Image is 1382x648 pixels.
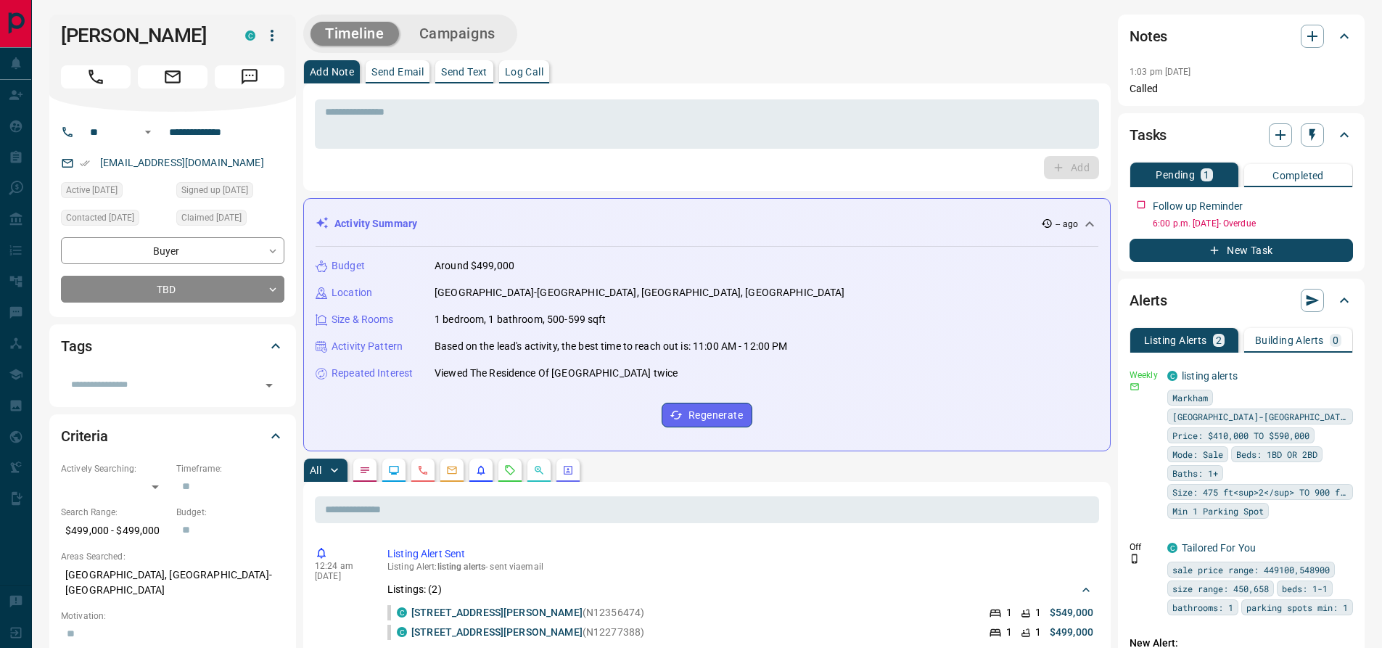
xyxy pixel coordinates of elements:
h2: Criteria [61,425,108,448]
p: 1 [1006,605,1012,620]
span: beds: 1-1 [1282,581,1328,596]
svg: Opportunities [533,464,545,476]
div: condos.ca [1167,371,1177,381]
p: (N12277388) [411,625,644,640]
span: size range: 450,658 [1172,581,1269,596]
div: Buyer [61,237,284,264]
svg: Requests [504,464,516,476]
p: Send Text [441,67,488,77]
p: 6:00 p.m. [DATE] - Overdue [1153,217,1353,230]
p: Called [1130,81,1353,97]
button: Timeline [310,22,399,46]
p: 1 [1035,625,1041,640]
span: Message [215,65,284,89]
div: Activity Summary-- ago [316,210,1098,237]
svg: Agent Actions [562,464,574,476]
span: Markham [1172,390,1208,405]
p: Off [1130,541,1159,554]
p: Activity Pattern [332,339,403,354]
span: sale price range: 449100,548900 [1172,562,1330,577]
span: Email [138,65,207,89]
p: Send Email [371,67,424,77]
span: Beds: 1BD OR 2BD [1236,447,1317,462]
p: Listings: ( 2 ) [387,582,442,597]
p: Size & Rooms [332,312,394,327]
p: $499,000 - $499,000 [61,519,169,543]
div: Sun Oct 05 2025 [61,182,169,202]
h2: Tags [61,335,91,358]
h2: Notes [1130,25,1167,48]
p: 12:24 am [315,561,366,571]
div: Sun Oct 05 2025 [176,210,284,230]
a: [STREET_ADDRESS][PERSON_NAME] [411,607,583,618]
div: Notes [1130,19,1353,54]
button: New Task [1130,239,1353,262]
svg: Email [1130,382,1140,392]
p: Motivation: [61,610,284,623]
p: Listing Alerts [1144,335,1207,345]
p: (N12356474) [411,605,644,620]
p: Weekly [1130,369,1159,382]
span: Baths: 1+ [1172,466,1218,480]
a: [EMAIL_ADDRESS][DOMAIN_NAME] [100,157,264,168]
p: Building Alerts [1255,335,1324,345]
a: Tailored For You [1182,542,1256,554]
svg: Emails [446,464,458,476]
span: Claimed [DATE] [181,210,242,225]
p: Areas Searched: [61,550,284,563]
h2: Alerts [1130,289,1167,312]
div: Sun Oct 05 2025 [176,182,284,202]
p: Log Call [505,67,543,77]
svg: Lead Browsing Activity [388,464,400,476]
p: Location [332,285,372,300]
div: Criteria [61,419,284,454]
p: Based on the lead's activity, the best time to reach out is: 11:00 AM - 12:00 PM [435,339,788,354]
span: Contacted [DATE] [66,210,134,225]
p: Add Note [310,67,354,77]
span: Mode: Sale [1172,447,1223,462]
span: Price: $410,000 TO $590,000 [1172,428,1309,443]
svg: Notes [359,464,371,476]
p: Timeframe: [176,462,284,475]
p: [DATE] [315,571,366,581]
p: Budget: [176,506,284,519]
div: TBD [61,276,284,303]
button: Campaigns [405,22,510,46]
p: Completed [1272,171,1324,181]
a: listing alerts [1182,370,1238,382]
span: Min 1 Parking Spot [1172,504,1264,518]
div: Tasks [1130,118,1353,152]
button: Regenerate [662,403,752,427]
p: Follow up Reminder [1153,199,1243,214]
span: bathrooms: 1 [1172,600,1233,615]
div: Alerts [1130,283,1353,318]
p: -- ago [1056,218,1078,231]
svg: Push Notification Only [1130,554,1140,564]
a: [STREET_ADDRESS][PERSON_NAME] [411,626,583,638]
p: Around $499,000 [435,258,514,274]
p: Listing Alert Sent [387,546,1093,562]
span: Size: 475 ft<sup>2</sup> TO 900 ft<sup>2</sup> [1172,485,1348,499]
div: condos.ca [245,30,255,41]
div: condos.ca [397,607,407,618]
p: $499,000 [1050,625,1093,640]
span: Signed up [DATE] [181,183,248,197]
p: Activity Summary [334,216,417,231]
button: Open [139,123,157,141]
span: [GEOGRAPHIC_DATA]-[GEOGRAPHIC_DATA] [1172,409,1348,424]
h2: Tasks [1130,123,1167,147]
svg: Listing Alerts [475,464,487,476]
p: Search Range: [61,506,169,519]
h1: [PERSON_NAME] [61,24,223,47]
button: Open [259,375,279,395]
p: 1 [1006,625,1012,640]
p: 1 [1035,605,1041,620]
p: 0 [1333,335,1338,345]
p: [GEOGRAPHIC_DATA]-[GEOGRAPHIC_DATA], [GEOGRAPHIC_DATA], [GEOGRAPHIC_DATA] [435,285,845,300]
p: Listing Alert : - sent via email [387,562,1093,572]
p: Budget [332,258,365,274]
p: Repeated Interest [332,366,413,381]
div: Listings: (2) [387,576,1093,603]
p: 2 [1216,335,1222,345]
div: Sun Oct 05 2025 [61,210,169,230]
